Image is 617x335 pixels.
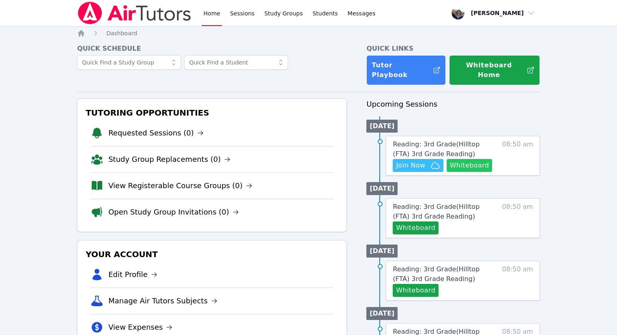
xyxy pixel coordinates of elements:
span: Reading: 3rd Grade ( Hilltop (FTA) 3rd Grade Reading ) [393,265,479,283]
h4: Quick Links [366,44,540,54]
h3: Your Account [84,247,340,262]
a: Tutor Playbook [366,55,446,85]
input: Quick Find a Study Group [77,55,181,70]
span: 08:50 am [502,202,533,234]
span: 08:50 am [502,140,533,172]
a: Edit Profile [108,269,157,280]
li: [DATE] [366,120,398,133]
input: Quick Find a Student [184,55,288,70]
h3: Upcoming Sessions [366,99,540,110]
span: 08:50 am [502,264,533,297]
a: Manage Air Tutors Subjects [108,295,217,307]
a: Reading: 3rd Grade(Hilltop (FTA) 3rd Grade Reading) [393,140,498,159]
a: Reading: 3rd Grade(Hilltop (FTA) 3rd Grade Reading) [393,264,498,284]
a: View Expenses [108,322,172,333]
li: [DATE] [366,245,398,258]
button: Whiteboard Home [449,55,540,85]
a: Dashboard [106,29,137,37]
h3: Tutoring Opportunities [84,105,340,120]
button: Whiteboard [393,284,439,297]
span: Reading: 3rd Grade ( Hilltop (FTA) 3rd Grade Reading ) [393,203,479,220]
a: Reading: 3rd Grade(Hilltop (FTA) 3rd Grade Reading) [393,202,498,221]
span: Dashboard [106,30,137,37]
a: View Registerable Course Groups (0) [108,180,252,191]
span: Join Now [396,161,425,170]
a: Open Study Group Invitations (0) [108,206,239,218]
a: Requested Sessions (0) [108,127,204,139]
button: Join Now [393,159,443,172]
nav: Breadcrumb [77,29,540,37]
a: Study Group Replacements (0) [108,154,230,165]
span: Messages [348,9,376,17]
li: [DATE] [366,182,398,195]
button: Whiteboard [393,221,439,234]
span: Reading: 3rd Grade ( Hilltop (FTA) 3rd Grade Reading ) [393,140,479,158]
li: [DATE] [366,307,398,320]
button: Whiteboard [447,159,492,172]
h4: Quick Schedule [77,44,347,54]
img: Air Tutors [77,2,192,24]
